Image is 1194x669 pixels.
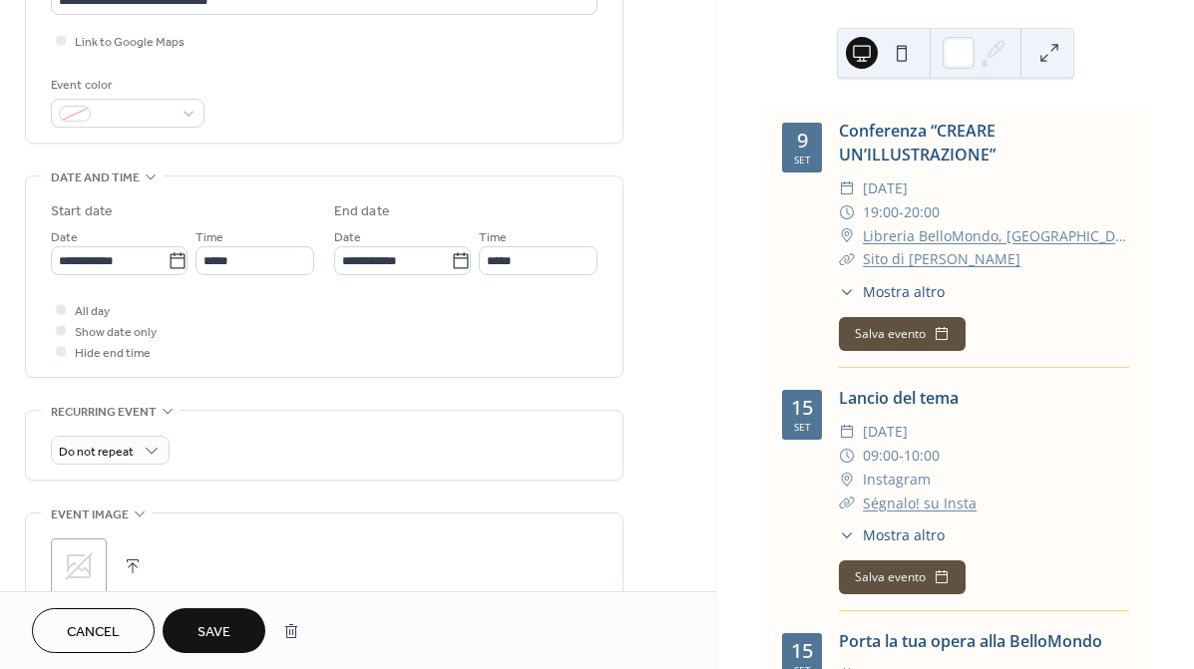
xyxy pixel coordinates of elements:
[839,492,855,515] div: ​
[839,524,945,545] button: ​Mostra altro
[51,538,107,594] div: ;
[479,227,507,248] span: Time
[839,629,1129,653] div: Porta la tua opera alla BelloMondo
[51,167,140,188] span: Date and time
[794,422,811,432] div: set
[904,444,940,468] span: 10:00
[51,75,200,96] div: Event color
[839,560,966,594] button: Salva evento
[839,120,995,166] a: Conferenza “CREARE UN’ILLUSTRAZIONE”
[334,201,390,222] div: End date
[51,402,157,423] span: Recurring event
[797,131,808,151] div: 9
[75,322,157,343] span: Show date only
[839,468,855,492] div: ​
[75,301,110,322] span: All day
[163,608,265,653] button: Save
[839,281,855,302] div: ​
[839,224,855,248] div: ​
[839,247,855,271] div: ​
[863,176,908,200] span: [DATE]
[51,504,129,525] span: Event image
[839,444,855,468] div: ​
[51,227,78,248] span: Date
[839,317,966,351] button: Salva evento
[51,201,113,222] div: Start date
[863,200,899,224] span: 19:00
[863,281,945,302] span: Mostra altro
[863,468,931,492] span: Instagram
[791,641,813,661] div: 15
[899,200,904,224] span: -
[863,420,908,444] span: [DATE]
[863,494,977,512] a: Ségnalo! su Insta
[75,32,185,53] span: Link to Google Maps
[839,387,959,409] a: Lancio del tema
[67,622,120,643] span: Cancel
[839,420,855,444] div: ​
[839,281,945,302] button: ​Mostra altro
[791,398,813,418] div: 15
[75,343,151,364] span: Hide end time
[794,155,811,165] div: set
[863,249,1020,268] a: Sito di [PERSON_NAME]
[334,227,361,248] span: Date
[839,524,855,545] div: ​
[863,524,945,545] span: Mostra altro
[839,200,855,224] div: ​
[839,176,855,200] div: ​
[32,608,155,653] button: Cancel
[198,622,230,643] span: Save
[899,444,904,468] span: -
[904,200,940,224] span: 20:00
[863,224,1129,248] a: Libreria BelloMondo, [GEOGRAPHIC_DATA]
[863,444,899,468] span: 09:00
[196,227,223,248] span: Time
[59,441,134,464] span: Do not repeat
